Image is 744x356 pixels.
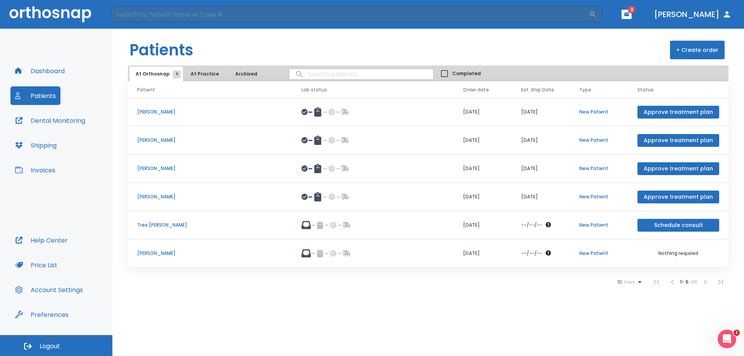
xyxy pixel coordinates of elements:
input: Search by Patient Name or Case # [111,7,589,22]
span: Logout [40,342,60,351]
button: Approve treatment plan [637,162,719,175]
div: The date will be available after approving treatment plan [521,250,561,257]
td: [DATE] [454,98,512,126]
td: [DATE] [454,211,512,239]
td: [DATE] [454,126,512,155]
button: Preferences [10,305,73,324]
p: New Patient [579,250,619,257]
button: Patients [10,86,60,105]
button: Shipping [10,136,61,155]
span: Type [579,86,591,93]
button: At Practice [184,67,225,81]
td: [DATE] [512,126,570,155]
div: The date will be available after approving treatment plan [521,222,561,229]
input: search [289,67,433,82]
span: Est. Ship Date [521,86,554,93]
h1: Patients [129,38,193,62]
span: 10 [617,279,622,285]
button: Dental Monitoring [10,111,90,130]
button: Schedule consult [637,219,719,232]
td: [DATE] [512,155,570,183]
button: Help Center [10,231,72,249]
div: tabs [129,67,267,81]
p: New Patient [579,222,619,229]
span: 1 [734,330,740,336]
p: [PERSON_NAME] [137,137,283,144]
span: 1 - 6 [680,279,690,285]
button: Price List [10,256,62,274]
button: Archived [227,67,265,81]
td: [DATE] [512,98,570,126]
td: [DATE] [454,183,512,211]
span: rows [622,279,635,285]
div: Tooltip anchor [67,311,74,318]
p: --/--/-- [521,222,542,229]
button: Account Settings [10,280,88,299]
span: 6 [173,71,181,78]
button: Approve treatment plan [637,134,719,147]
p: New Patient [579,137,619,144]
p: New Patient [579,165,619,172]
button: Approve treatment plan [637,191,719,203]
span: At Orthosnap [136,71,177,77]
button: Dashboard [10,62,69,80]
button: Invoices [10,161,60,179]
img: Orthosnap [9,6,91,22]
iframe: Intercom live chat [718,330,736,348]
span: 3 [628,6,635,14]
p: [PERSON_NAME] [137,165,283,172]
p: [PERSON_NAME] [137,250,283,257]
td: [DATE] [512,183,570,211]
p: [PERSON_NAME] [137,193,283,200]
span: Status [637,86,654,93]
p: New Patient [579,193,619,200]
span: Completed [452,70,481,77]
span: Order date [463,86,489,93]
span: of 6 [690,279,697,285]
span: Patient [137,86,155,93]
p: Tres [PERSON_NAME] [137,222,283,229]
button: [PERSON_NAME] [651,7,735,21]
button: + Create order [670,41,725,59]
td: [DATE] [454,239,512,268]
td: [DATE] [454,155,512,183]
p: New Patient [579,108,619,115]
p: --/--/-- [521,250,542,257]
button: Approve treatment plan [637,106,719,119]
span: Lab status [301,86,327,93]
p: [PERSON_NAME] [137,108,283,115]
p: Nothing required [637,250,719,257]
